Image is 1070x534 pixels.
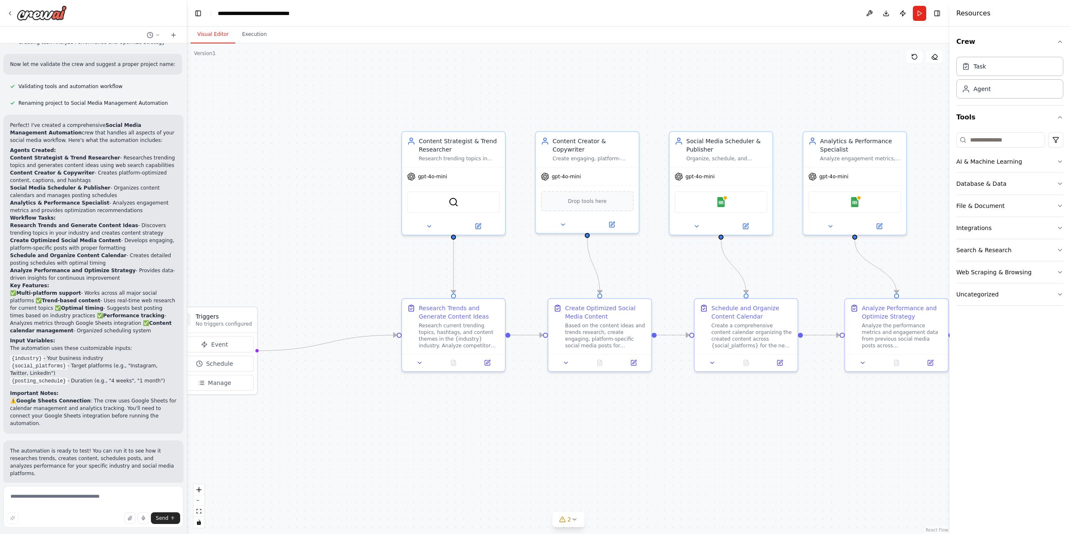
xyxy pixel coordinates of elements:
div: Integrations [956,224,991,232]
button: Hide right sidebar [931,8,943,19]
li: - Target platforms (e.g., "Instagram, Twitter, LinkedIn") [10,362,177,377]
li: - Discovers trending topics in your industry and creates content strategy [10,222,177,237]
g: Edge from a5332c2d-f774-4ee4-9394-e60d98abb0d8 to ede75640-a8c9-4dae-98f1-e955bd82d440 [803,331,840,339]
div: Content Creator & Copywriter [553,137,634,154]
strong: Workflow Tasks: [10,215,56,221]
button: Execution [235,26,273,43]
div: Web Scraping & Browsing [956,268,1032,276]
button: Start a new chat [167,30,180,40]
div: AI & Machine Learning [956,157,1022,166]
g: Edge from 9ba1c820-628c-46b5-b19a-b6b212ad65a9 to a5332c2d-f774-4ee4-9394-e60d98abb0d8 [717,240,750,294]
code: {posting_schedule} [10,377,68,385]
button: Crew [956,30,1063,53]
g: Edge from 3fd710a3-c1c1-4fa9-95e8-5d3a764a1c42 to 5af950cf-15b2-48da-873e-6ce23b823500 [510,331,543,339]
button: Integrations [956,217,1063,239]
div: TriggersNo triggers configuredEventScheduleManage [171,306,258,395]
strong: Trend-based content [42,298,100,304]
button: AI & Machine Learning [956,151,1063,172]
li: - Organizes content calendars and manages posting schedules [10,184,177,199]
code: {social_platforms} [10,362,68,370]
div: Crew [956,53,1063,105]
button: Click to speak your automation idea [138,512,149,524]
span: Send [156,515,168,521]
button: No output available [436,358,471,368]
li: - Develops engaging, platform-specific posts with proper formatting [10,237,177,252]
h3: Triggers [196,312,252,321]
code: {industry} [10,355,43,362]
strong: Research Trends and Generate Content Ideas [10,223,138,228]
strong: Create Optimized Social Media Content [10,238,121,243]
li: - Creates detailed posting schedules with optimal timing [10,252,177,267]
button: Database & Data [956,173,1063,195]
li: - Researches trending topics and generates content ideas using web search capabilities [10,154,177,169]
div: React Flow controls [194,484,204,528]
img: Google Sheets [716,197,726,207]
a: React Flow attribution [926,528,948,532]
div: Organize, schedule, and manage the publication of social media content across {social_platforms},... [686,155,767,162]
div: Task [973,62,986,71]
span: gpt-4o-mini [552,173,581,180]
button: 2 [553,512,585,527]
strong: Analytics & Performance Specialist [10,200,109,206]
div: Research trending topics in {industry}, analyze competitor content strategies, and generate creat... [419,155,500,162]
button: Schedule [176,356,254,372]
strong: Optimal timing [61,305,103,311]
button: No output available [582,358,618,368]
div: Create a comprehensive content calendar organizing the created content across {social_platforms} ... [711,322,792,349]
strong: Content Strategist & Trend Researcher [10,155,120,161]
strong: Schedule and Organize Content Calendar [10,253,126,258]
span: Renaming project to Social Media Management Automation [18,100,168,106]
strong: Multi-platform support [16,290,81,296]
strong: Key Features: [10,283,49,289]
button: Open in side panel [722,221,769,231]
button: Switch to previous chat [143,30,163,40]
nav: breadcrumb [218,9,312,18]
button: fit view [194,506,204,517]
button: Uncategorized [956,283,1063,305]
button: Event [176,337,254,352]
button: toggle interactivity [194,517,204,528]
div: Uncategorized [956,290,999,299]
strong: Input Variables: [10,338,55,344]
button: Hide left sidebar [192,8,204,19]
button: Manage [176,375,254,391]
g: Edge from 5af950cf-15b2-48da-873e-6ce23b823500 to a5332c2d-f774-4ee4-9394-e60d98abb0d8 [657,331,689,339]
span: gpt-4o-mini [418,173,447,180]
img: Logo [17,5,67,20]
div: Schedule and Organize Content CalendarCreate a comprehensive content calendar organizing the crea... [694,298,798,372]
button: No output available [879,358,915,368]
div: Tools [956,129,1063,312]
span: gpt-4o-mini [685,173,715,180]
div: Search & Research [956,246,1011,254]
g: Edge from 6b85e010-9f19-4bc1-935f-2866a07c28a6 to 5af950cf-15b2-48da-873e-6ce23b823500 [583,238,604,294]
li: - Provides data-driven insights for continuous improvement [10,267,177,282]
span: Drop tools here [568,197,607,205]
div: Version 1 [194,50,216,57]
div: Research Trends and Generate Content IdeasResearch current trending topics, hashtags, and content... [401,298,506,372]
strong: Social Media Scheduler & Publisher [10,185,110,191]
span: Validating tools and automation workflow [18,83,122,90]
g: Edge from triggers to 3fd710a3-c1c1-4fa9-95e8-5d3a764a1c42 [257,331,397,355]
div: Social Media Scheduler & Publisher [686,137,767,154]
button: Improve this prompt [7,512,18,524]
div: Social Media Scheduler & PublisherOrganize, schedule, and manage the publication of social media ... [669,131,773,235]
button: Open in side panel [454,221,502,231]
button: Open in side panel [765,358,794,368]
div: Analyze engagement metrics, track performance across {social_platforms}, identify high-performing... [820,155,901,162]
li: - Analyzes engagement metrics and provides optimization recommendations [10,199,177,214]
button: Visual Editor [191,26,235,43]
button: Open in side panel [856,221,903,231]
span: Event [211,340,228,349]
div: Schedule and Organize Content Calendar [711,304,792,321]
div: Research Trends and Generate Content Ideas [419,304,500,321]
g: Edge from b65a80d4-ac66-4de7-8ed9-7efd90b3d3d5 to ede75640-a8c9-4dae-98f1-e955bd82d440 [851,240,901,294]
div: Analytics & Performance SpecialistAnalyze engagement metrics, track performance across {social_pl... [802,131,907,235]
div: Create engaging, platform-optimized content including captions, hashtags, and post copy that reso... [553,155,634,162]
strong: Content Creator & Copywriter [10,170,94,176]
li: - Duration (e.g., "4 weeks", "1 month") [10,377,177,385]
p: ✅ - Works across all major social platforms ✅ - Uses real-time web research for current topics ✅ ... [10,289,177,334]
button: File & Document [956,195,1063,217]
button: Web Scraping & Browsing [956,261,1063,283]
button: No output available [729,358,764,368]
div: Analyze Performance and Optimize Strategy [862,304,943,321]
